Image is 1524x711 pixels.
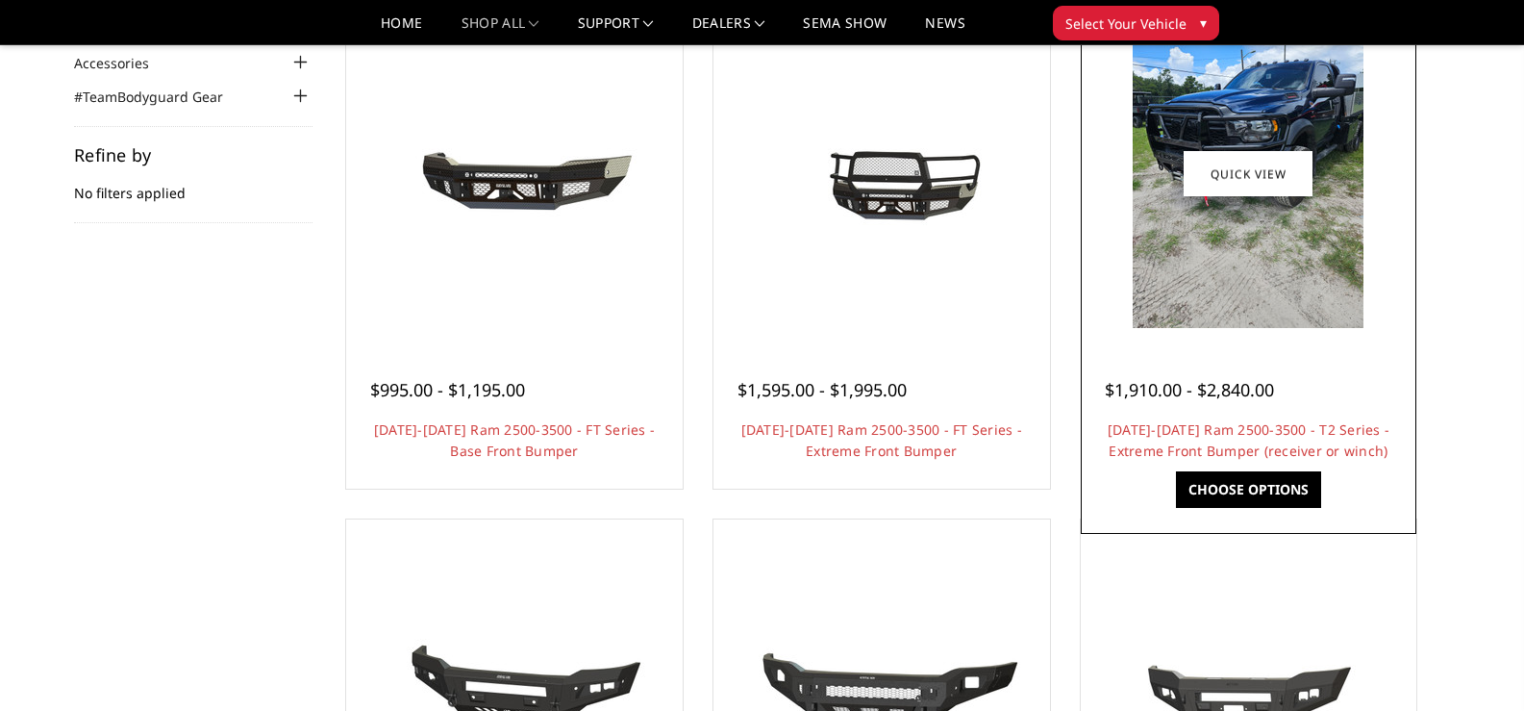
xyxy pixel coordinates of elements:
[74,87,247,107] a: #TeamBodyguard Gear
[74,146,312,223] div: No filters applied
[692,16,765,44] a: Dealers
[361,102,668,246] img: 2019-2025 Ram 2500-3500 - FT Series - Base Front Bumper
[1184,151,1312,196] a: Quick view
[578,16,654,44] a: Support
[925,16,964,44] a: News
[74,53,173,73] a: Accessories
[1200,13,1207,33] span: ▾
[374,420,655,460] a: [DATE]-[DATE] Ram 2500-3500 - FT Series - Base Front Bumper
[351,11,678,338] a: 2019-2025 Ram 2500-3500 - FT Series - Base Front Bumper
[370,378,525,401] span: $995.00 - $1,195.00
[1133,20,1363,328] img: 2019-2025 Ram 2500-3500 - T2 Series - Extreme Front Bumper (receiver or winch)
[1065,13,1187,34] span: Select Your Vehicle
[1053,6,1219,40] button: Select Your Vehicle
[803,16,887,44] a: SEMA Show
[1105,378,1274,401] span: $1,910.00 - $2,840.00
[462,16,539,44] a: shop all
[718,11,1045,338] a: 2019-2025 Ram 2500-3500 - FT Series - Extreme Front Bumper 2019-2025 Ram 2500-3500 - FT Series - ...
[1086,11,1412,338] a: 2019-2025 Ram 2500-3500 - T2 Series - Extreme Front Bumper (receiver or winch) 2019-2025 Ram 2500...
[381,16,422,44] a: Home
[741,420,1022,460] a: [DATE]-[DATE] Ram 2500-3500 - FT Series - Extreme Front Bumper
[1176,471,1321,508] a: Choose Options
[74,146,312,164] h5: Refine by
[1108,420,1389,460] a: [DATE]-[DATE] Ram 2500-3500 - T2 Series - Extreme Front Bumper (receiver or winch)
[737,378,907,401] span: $1,595.00 - $1,995.00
